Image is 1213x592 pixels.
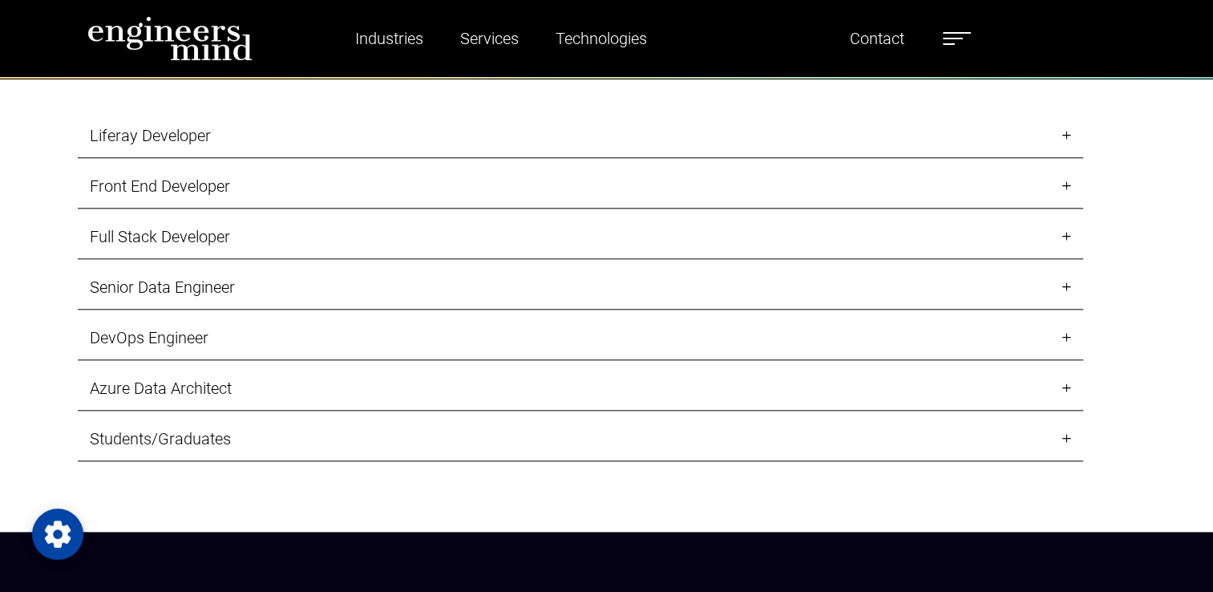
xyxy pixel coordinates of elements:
a: Contact [843,20,911,57]
a: Front End Developer [78,164,1083,209]
a: DevOps Engineer [78,316,1083,360]
a: Senior Data Engineer [78,266,1083,310]
a: Azure Data Architect [78,367,1083,411]
a: Industries [349,20,430,57]
a: Students/Graduates [78,417,1083,461]
a: Liferay Developer [78,114,1083,158]
a: Services [454,20,525,57]
a: Full Stack Developer [78,215,1083,259]
a: Technologies [549,20,653,57]
img: logo [87,16,253,61]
